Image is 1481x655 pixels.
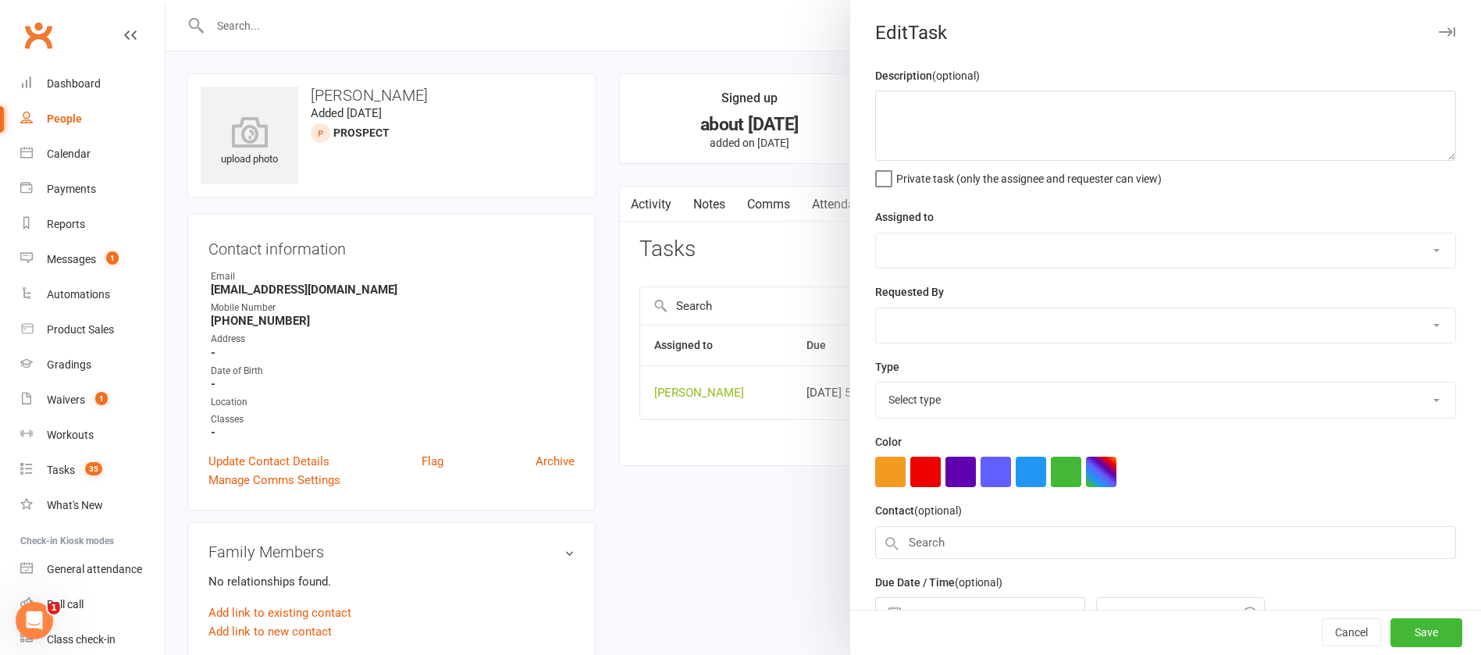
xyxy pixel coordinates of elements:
a: Clubworx [19,16,58,55]
small: (optional) [955,576,1002,589]
div: People [47,112,82,125]
div: Reports [47,218,85,230]
div: Dashboard [47,77,101,90]
a: What's New [20,488,165,523]
button: Cancel [1322,619,1381,647]
div: Product Sales [47,323,114,336]
label: Due Date / Time [875,574,1002,591]
a: General attendance kiosk mode [20,552,165,587]
a: Reports [20,207,165,242]
label: Description [875,67,980,84]
a: Gradings [20,347,165,383]
label: Contact [875,502,962,519]
input: Search [875,526,1456,559]
div: Tasks [47,464,75,476]
iframe: Intercom live chat [16,602,53,639]
small: (optional) [932,69,980,82]
div: Waivers [47,393,85,406]
button: Save [1390,619,1462,647]
div: Roll call [47,598,84,611]
span: 35 [85,462,102,475]
div: Workouts [47,429,94,441]
span: 1 [95,392,108,405]
span: 1 [48,602,60,614]
a: Workouts [20,418,165,453]
div: Calendar [47,148,91,160]
a: Product Sales [20,312,165,347]
label: Color [875,433,902,450]
div: Gradings [47,358,91,371]
div: Payments [47,183,96,195]
a: Dashboard [20,66,165,101]
div: Automations [47,288,110,301]
a: Messages 1 [20,242,165,277]
a: Calendar [20,137,165,172]
a: Automations [20,277,165,312]
a: Payments [20,172,165,207]
label: Requested By [875,283,944,301]
span: Private task (only the assignee and requester can view) [896,167,1162,185]
a: Roll call [20,587,165,622]
div: Class check-in [47,633,116,646]
div: What's New [47,499,103,511]
span: 1 [106,251,119,265]
label: Assigned to [875,208,934,226]
a: People [20,101,165,137]
div: General attendance [47,563,142,575]
a: Waivers 1 [20,383,165,418]
small: (optional) [914,504,962,517]
a: Tasks 35 [20,453,165,488]
div: Messages [47,253,96,265]
label: Type [875,358,899,376]
div: Edit Task [850,22,1481,44]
